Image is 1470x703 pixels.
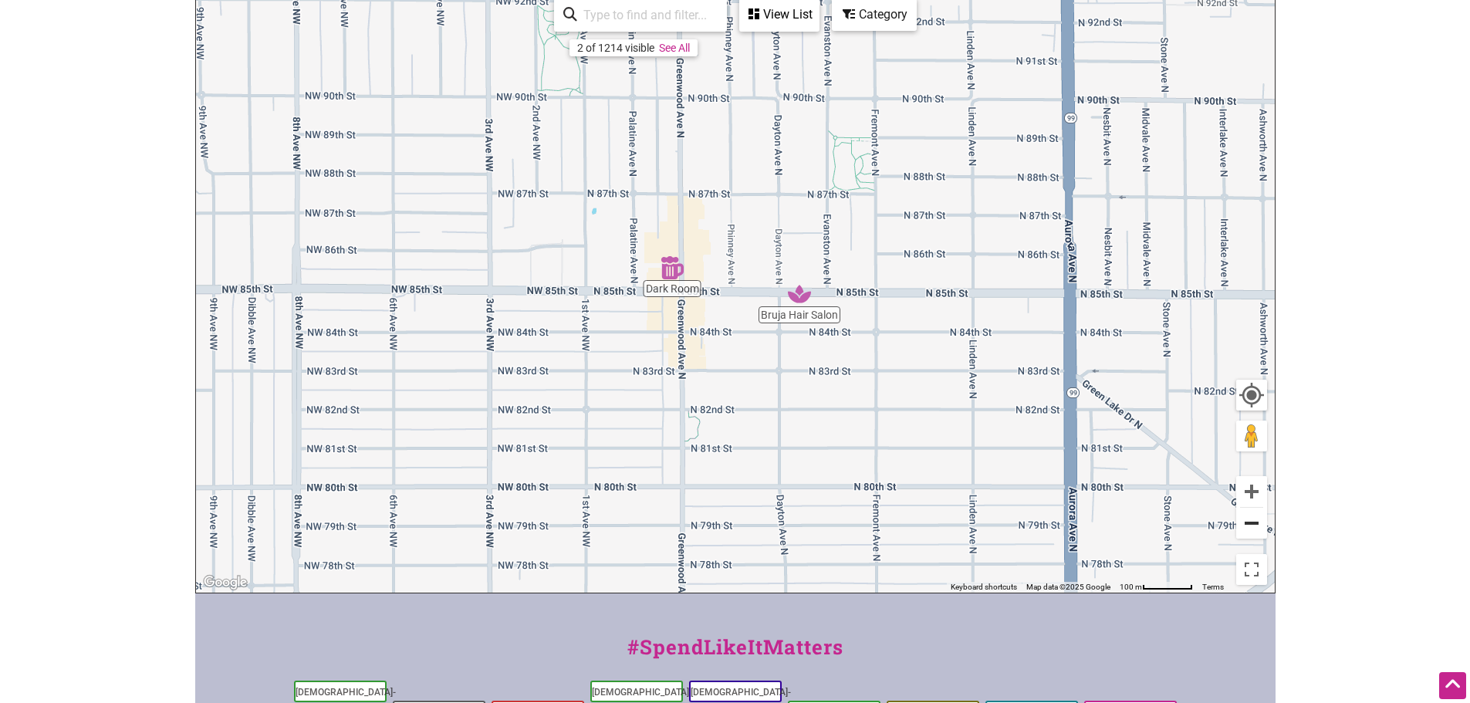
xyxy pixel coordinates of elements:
[1236,380,1267,411] button: Your Location
[1236,508,1267,539] button: Zoom out
[577,42,654,54] div: 2 of 1214 visible
[1202,583,1224,591] a: Terms
[1120,583,1142,591] span: 100 m
[1235,553,1269,586] button: Toggle fullscreen view
[1026,583,1110,591] span: Map data ©2025 Google
[1115,582,1198,593] button: Map Scale: 100 m per 62 pixels
[1236,476,1267,507] button: Zoom in
[788,282,811,306] div: Bruja Hair Salon
[951,582,1017,593] button: Keyboard shortcuts
[200,573,251,593] img: Google
[659,42,690,54] a: See All
[1236,421,1267,451] button: Drag Pegman onto the map to open Street View
[1439,672,1466,699] div: Scroll Back to Top
[195,632,1276,678] div: #SpendLikeItMatters
[200,573,251,593] a: Open this area in Google Maps (opens a new window)
[661,256,684,279] div: Dark Room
